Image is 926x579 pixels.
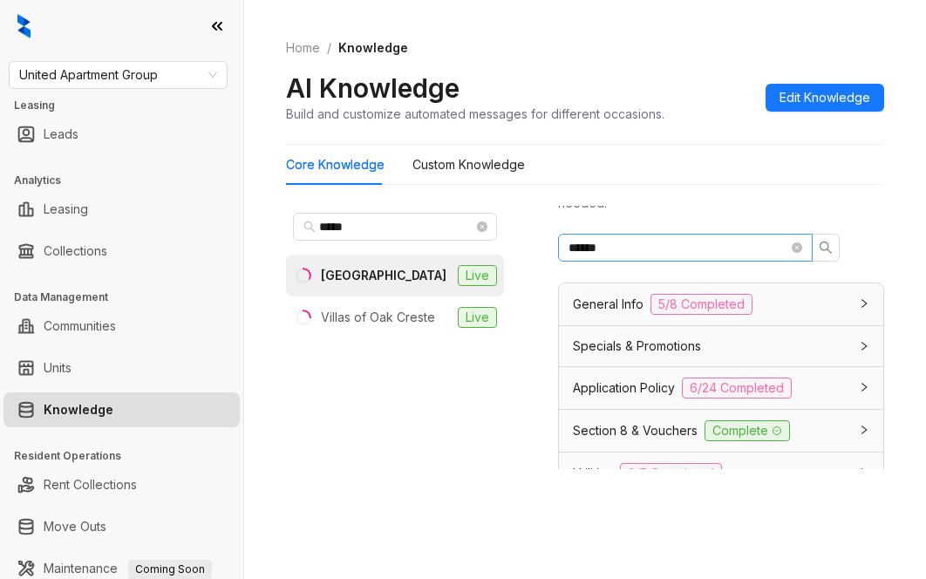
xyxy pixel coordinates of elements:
li: Move Outs [3,509,240,544]
li: Knowledge [3,392,240,427]
span: Section 8 & Vouchers [573,421,698,440]
span: Knowledge [338,40,408,55]
div: Build and customize automated messages for different occasions. [286,105,664,123]
div: Core Knowledge [286,155,385,174]
span: close-circle [477,221,487,232]
div: Custom Knowledge [412,155,525,174]
a: Leasing [44,192,88,227]
a: Rent Collections [44,467,137,502]
span: search [819,241,833,255]
div: General Info5/8 Completed [559,283,883,325]
h3: Data Management [14,289,243,305]
a: Leads [44,117,78,152]
a: Communities [44,309,116,344]
span: Utilities [573,464,613,483]
img: logo [17,14,31,38]
h3: Resident Operations [14,448,243,464]
h3: Leasing [14,98,243,113]
h3: Analytics [14,173,243,188]
span: search [303,221,316,233]
span: collapsed [859,467,869,478]
span: Coming Soon [128,560,212,579]
li: / [327,38,331,58]
li: Rent Collections [3,467,240,502]
span: 0/5 Completed [620,463,722,484]
span: collapsed [859,341,869,351]
li: Collections [3,234,240,269]
li: Leads [3,117,240,152]
div: [GEOGRAPHIC_DATA] [321,266,446,285]
span: Complete [705,420,790,441]
li: Leasing [3,192,240,227]
span: Live [458,265,497,286]
div: Villas of Oak Creste [321,308,435,327]
span: Application Policy [573,378,675,398]
a: Move Outs [44,509,106,544]
li: Units [3,351,240,385]
span: Live [458,307,497,328]
span: General Info [573,295,643,314]
span: 6/24 Completed [682,378,792,398]
button: Edit Knowledge [766,84,884,112]
span: close-circle [792,242,802,253]
h2: AI Knowledge [286,72,460,105]
div: Section 8 & VouchersComplete [559,410,883,452]
a: Collections [44,234,107,269]
div: Application Policy6/24 Completed [559,367,883,409]
a: Home [283,38,323,58]
span: collapsed [859,382,869,392]
span: collapsed [859,425,869,435]
div: Specials & Promotions [559,326,883,366]
span: Specials & Promotions [573,337,701,356]
span: Edit Knowledge [780,88,870,107]
div: Utilities0/5 Completed [559,453,883,494]
span: United Apartment Group [19,62,217,88]
a: Units [44,351,71,385]
span: 5/8 Completed [650,294,752,315]
li: Communities [3,309,240,344]
a: Knowledge [44,392,113,427]
span: collapsed [859,298,869,309]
